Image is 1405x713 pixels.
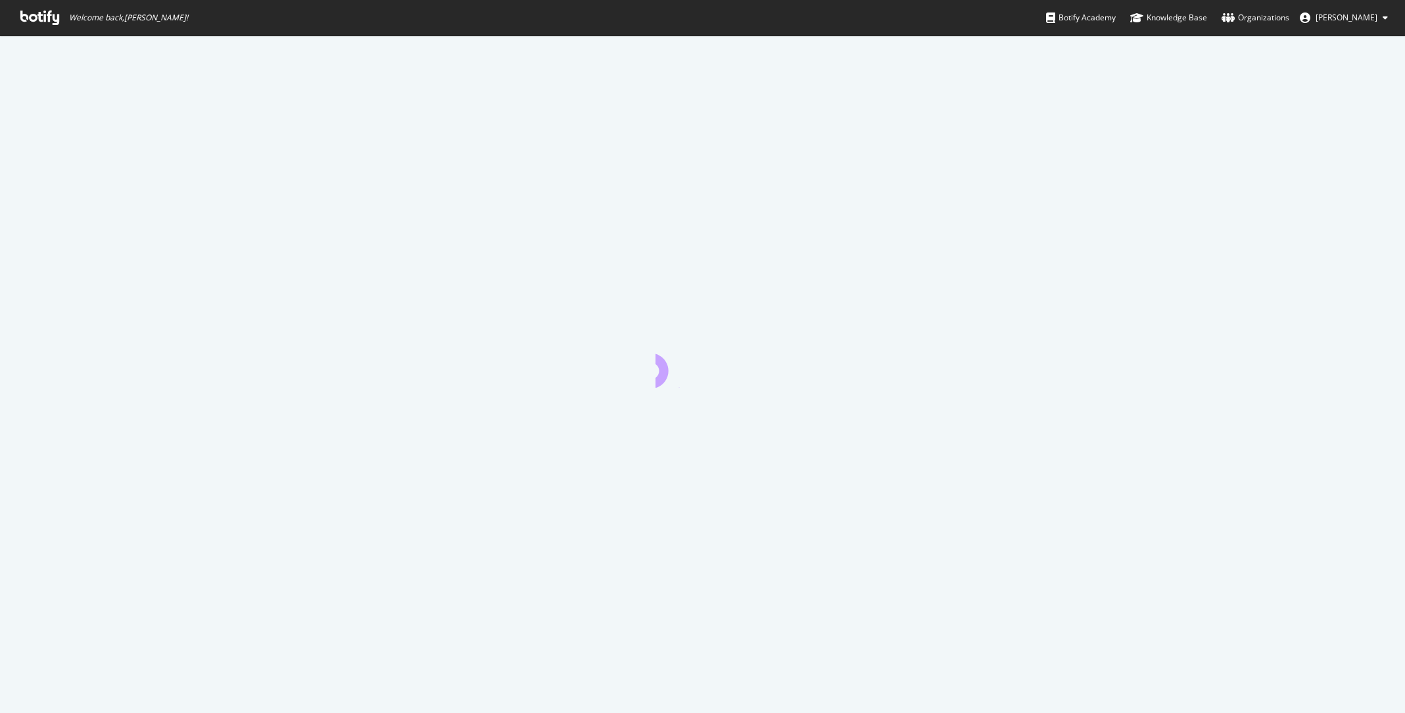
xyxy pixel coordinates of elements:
[1130,11,1207,24] div: Knowledge Base
[69,12,188,23] span: Welcome back, [PERSON_NAME] !
[655,340,750,388] div: animation
[1289,7,1398,28] button: [PERSON_NAME]
[1316,12,1377,23] span: David Lewis
[1046,11,1116,24] div: Botify Academy
[1222,11,1289,24] div: Organizations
